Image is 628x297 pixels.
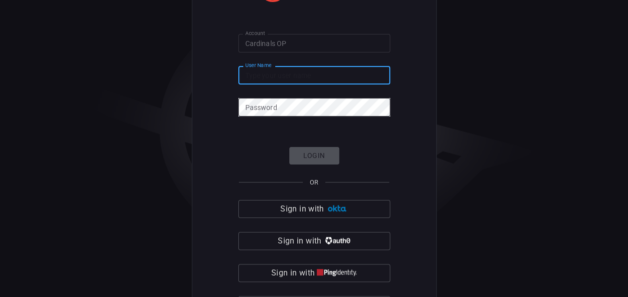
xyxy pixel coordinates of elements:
input: Type your user name [238,66,390,84]
input: Type your account [238,34,390,52]
span: Sign in with [280,202,324,216]
button: Sign in with [238,264,390,282]
span: Sign in with [271,266,315,280]
button: Sign in with [238,232,390,250]
img: vP8Hhh4KuCH8AavWKdZY7RZgAAAAASUVORK5CYII= [324,237,350,244]
span: OR [310,178,318,186]
img: quu4iresuhQAAAABJRU5ErkJggg== [317,269,357,276]
label: Account [245,29,265,37]
img: Ad5vKXme8s1CQAAAABJRU5ErkJggg== [326,205,348,212]
label: User Name [245,61,271,69]
button: Sign in with [238,200,390,218]
span: Sign in with [278,234,321,248]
